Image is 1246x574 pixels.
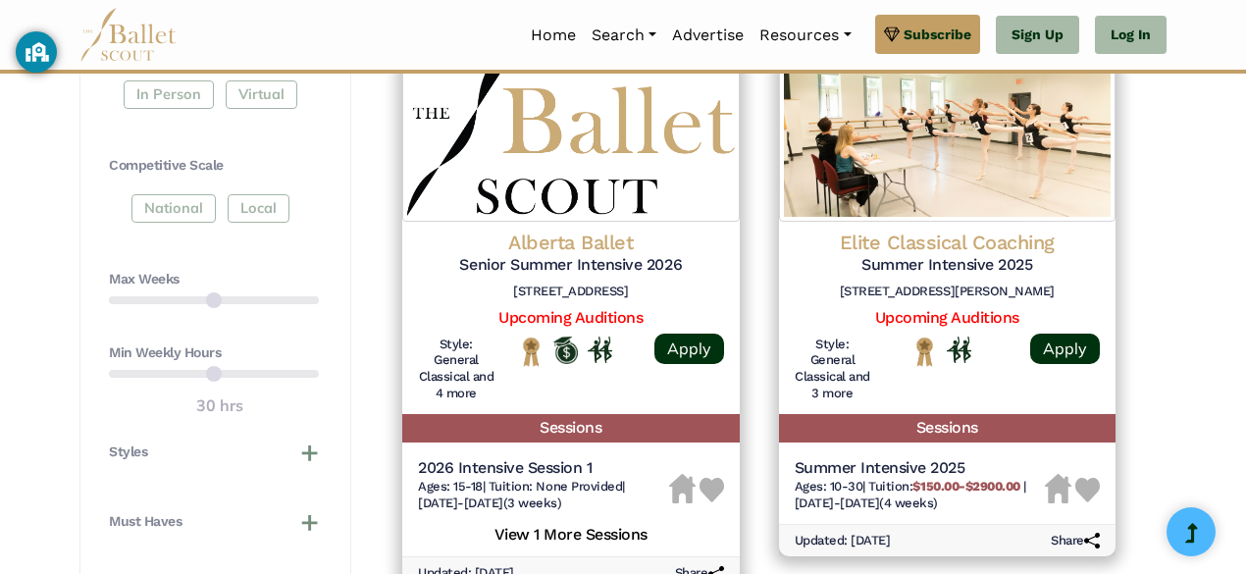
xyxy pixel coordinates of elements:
[1030,334,1100,364] a: Apply
[868,479,1023,494] span: Tuition:
[1095,16,1167,55] a: Log In
[588,337,612,362] img: In Person
[418,458,669,479] h5: 2026 Intensive Session 1
[912,337,937,367] img: National
[553,337,578,364] img: Offers Scholarship
[795,479,863,494] span: Ages: 10-30
[109,443,319,462] button: Styles
[884,24,900,45] img: gem.svg
[523,15,584,56] a: Home
[795,337,871,403] h6: Style: General Classical and 3 more
[875,15,980,54] a: Subscribe
[418,230,724,255] h4: Alberta Ballet
[109,512,182,532] h4: Must Haves
[196,393,243,419] output: 30 hrs
[996,16,1079,55] a: Sign Up
[584,15,664,56] a: Search
[795,479,1046,512] h6: | |
[795,458,1046,479] h5: Summer Intensive 2025
[904,24,971,45] span: Subscribe
[795,533,891,549] h6: Updated: [DATE]
[1075,478,1100,502] img: Heart
[779,26,1116,222] img: Logo
[418,284,724,300] h6: [STREET_ADDRESS]
[795,255,1101,276] h5: Summer Intensive 2025
[669,474,696,503] img: Housing Unavailable
[664,15,752,56] a: Advertise
[402,414,740,443] h5: Sessions
[418,520,724,546] h5: View 1 More Sessions
[16,31,57,73] button: GoGuardian Privacy Information
[109,443,147,462] h4: Styles
[795,284,1101,300] h6: [STREET_ADDRESS][PERSON_NAME]
[418,255,724,276] h5: Senior Summer Intensive 2026
[875,308,1019,327] a: Upcoming Auditions
[654,334,724,364] a: Apply
[1045,474,1071,503] img: Housing Unavailable
[418,337,494,403] h6: Style: General Classical and 4 more
[795,496,938,510] span: [DATE]-[DATE] (4 weeks)
[700,478,724,502] img: Heart
[489,479,622,494] span: Tuition: None Provided
[752,15,858,56] a: Resources
[109,343,319,363] h4: Min Weekly Hours
[109,512,319,532] button: Must Haves
[519,337,544,367] img: National
[109,270,319,289] h4: Max Weeks
[418,496,561,510] span: [DATE]-[DATE] (3 weeks)
[1051,533,1100,549] h6: Share
[109,156,319,176] h4: Competitive Scale
[402,26,740,222] img: Logo
[795,230,1101,255] h4: Elite Classical Coaching
[418,479,483,494] span: Ages: 15-18
[418,479,669,512] h6: | |
[498,308,643,327] a: Upcoming Auditions
[912,479,1019,494] b: $150.00-$2900.00
[947,337,971,362] img: In Person
[779,414,1116,443] h5: Sessions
